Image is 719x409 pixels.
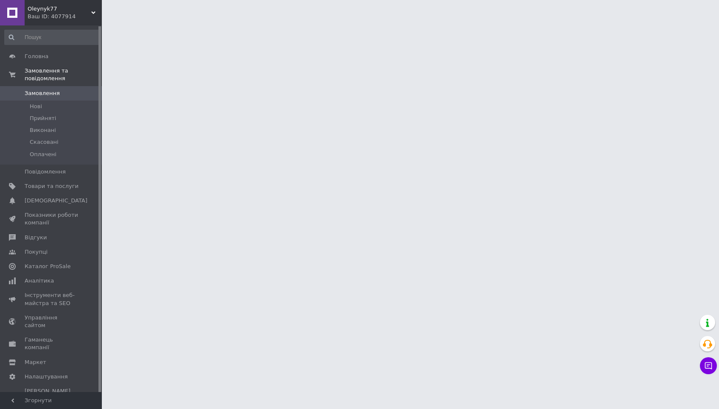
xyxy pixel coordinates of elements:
[25,373,68,381] span: Налаштування
[25,263,70,270] span: Каталог ProSale
[30,115,56,122] span: Прийняті
[25,168,66,176] span: Повідомлення
[28,13,102,20] div: Ваш ID: 4077914
[25,336,79,351] span: Гаманець компанії
[25,90,60,97] span: Замовлення
[25,234,47,241] span: Відгуки
[700,357,717,374] button: Чат з покупцем
[25,211,79,227] span: Показники роботи компанії
[30,138,59,146] span: Скасовані
[25,197,87,204] span: [DEMOGRAPHIC_DATA]
[25,182,79,190] span: Товари та послуги
[25,277,54,285] span: Аналітика
[4,30,100,45] input: Пошук
[25,248,48,256] span: Покупці
[25,291,79,307] span: Інструменти веб-майстра та SEO
[25,359,46,366] span: Маркет
[25,53,48,60] span: Головна
[30,151,56,158] span: Оплачені
[25,67,102,82] span: Замовлення та повідомлення
[30,126,56,134] span: Виконані
[28,5,91,13] span: Oleynyk77
[25,314,79,329] span: Управління сайтом
[30,103,42,110] span: Нові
